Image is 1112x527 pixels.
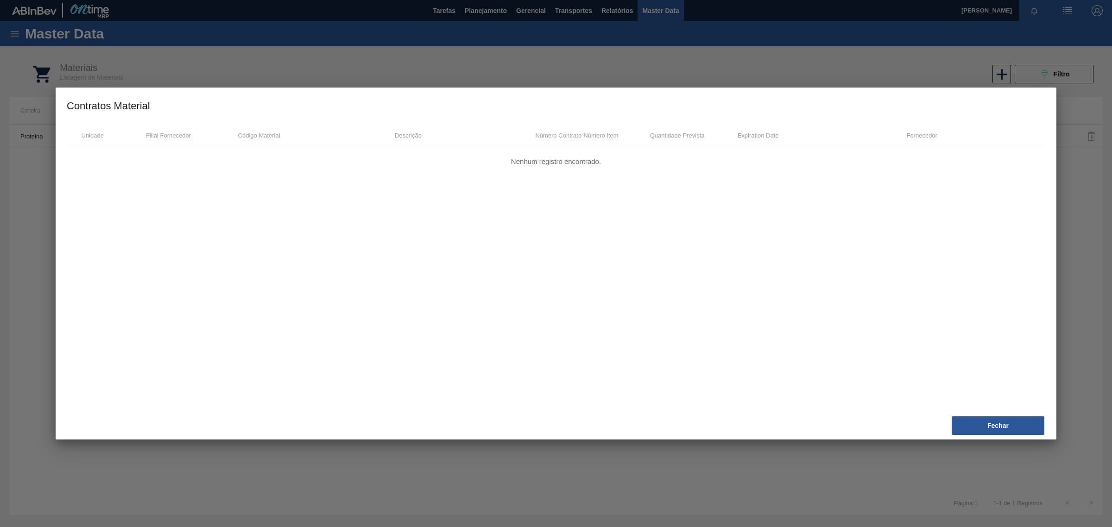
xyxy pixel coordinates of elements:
td: Filial Fornecedor [118,123,219,148]
td: Descrição [299,123,517,148]
button: Fechar [952,416,1044,435]
td: Código Material [219,123,299,148]
td: Unidade [67,123,118,148]
td: Número Contrato - Número Item [517,123,637,148]
div: Contratos Material [67,99,150,113]
div: Nenhum registro encontrado. [67,148,1045,165]
td: Expiration Date [718,123,798,148]
td: Fornecedor [798,123,1045,148]
td: Quantidade Prevista [637,123,717,148]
